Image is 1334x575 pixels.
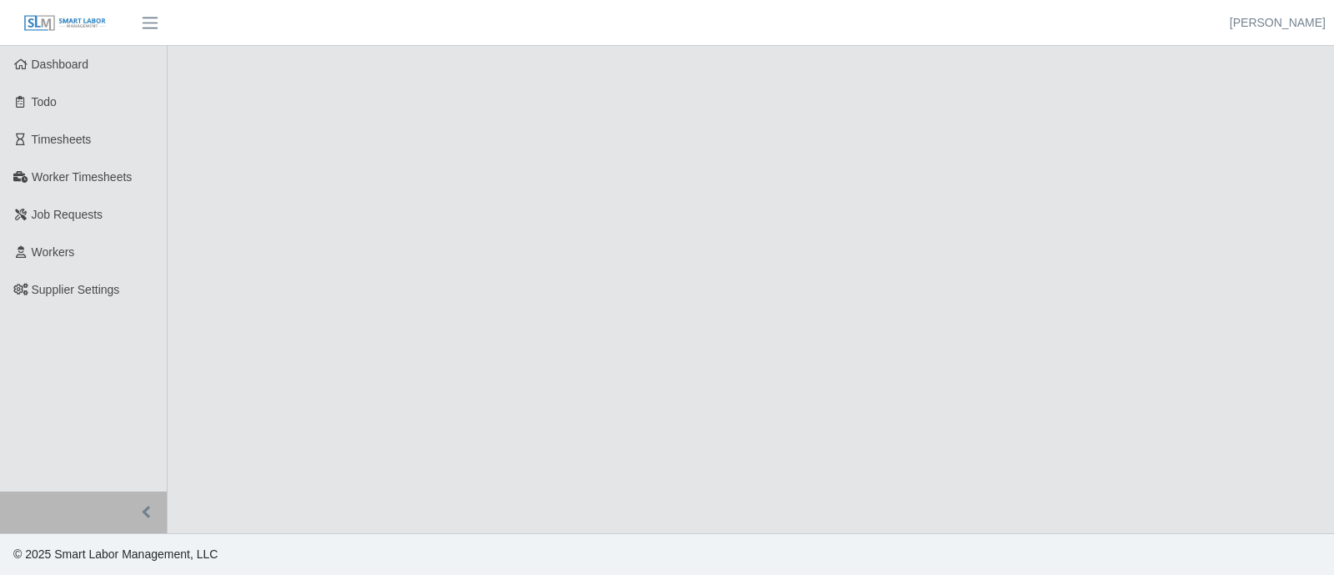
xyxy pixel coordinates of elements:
span: Workers [32,245,75,259]
span: Supplier Settings [32,283,120,296]
span: Job Requests [32,208,103,221]
span: Worker Timesheets [32,170,132,184]
span: Dashboard [32,58,89,71]
span: Todo [32,95,57,108]
span: Timesheets [32,133,92,146]
a: [PERSON_NAME] [1230,14,1326,32]
span: © 2025 Smart Labor Management, LLC [13,547,218,561]
img: SLM Logo [23,14,107,33]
